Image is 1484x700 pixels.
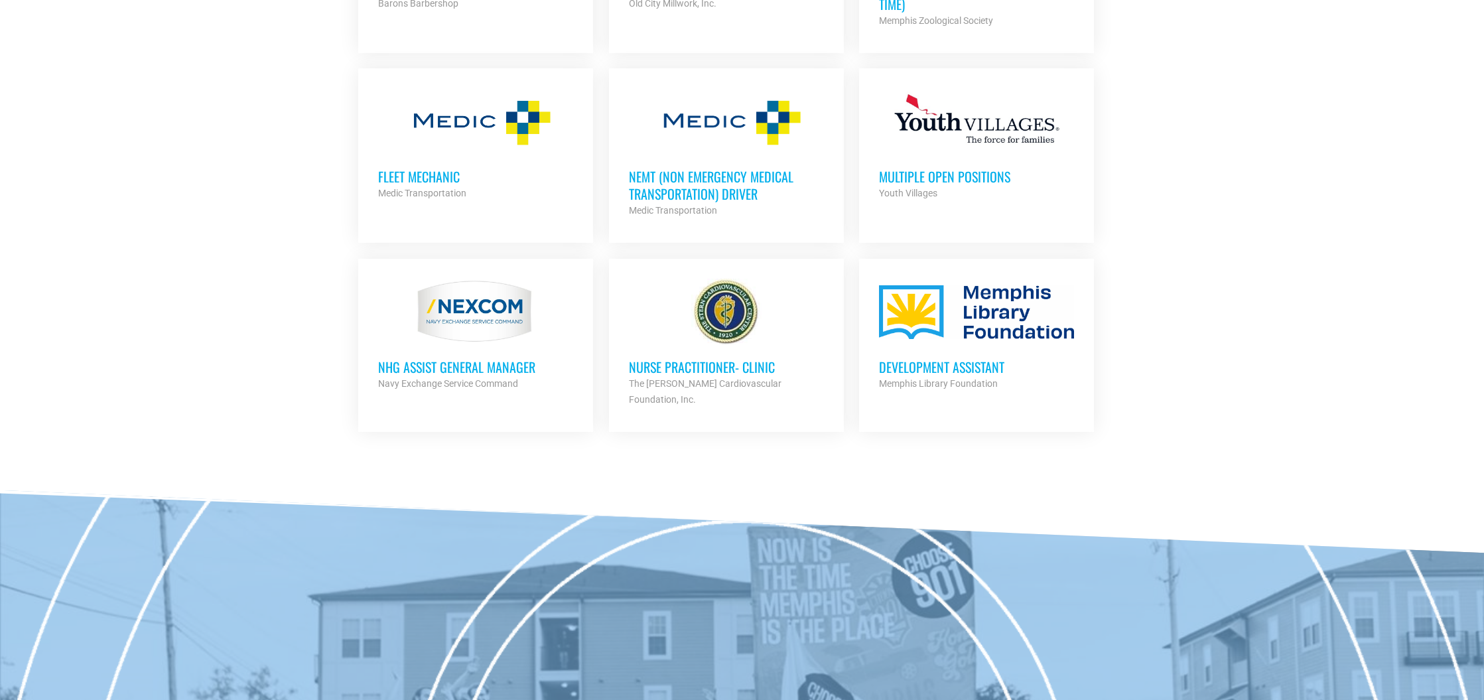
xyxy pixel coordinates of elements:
[629,378,781,405] strong: The [PERSON_NAME] Cardiovascular Foundation, Inc.
[60,153,121,164] span: Clip a screenshot
[39,105,242,127] button: Clip a selection (Select text first)
[879,188,937,198] strong: Youth Villages
[39,148,242,169] button: Clip a screenshot
[33,614,240,628] div: Destination
[879,15,993,26] strong: Memphis Zoological Society
[378,358,573,376] h3: NHG ASSIST GENERAL MANAGER
[609,259,844,427] a: Nurse Practitioner- Clinic The [PERSON_NAME] Cardiovascular Foundation, Inc.
[63,18,87,29] span: xTiles
[161,187,232,203] span: Clear all and close
[879,378,998,389] strong: Memphis Library Foundation
[34,58,247,84] input: Untitled
[629,205,717,216] strong: Medic Transportation
[60,132,103,143] span: Clip a block
[378,188,466,198] strong: Medic Transportation
[54,631,99,647] span: Inbox Panel
[60,90,120,100] span: Clip a bookmark
[629,168,824,202] h3: NEMT (Non Emergency Medical Transportation) Driver
[60,111,177,121] span: Clip a selection (Select text first)
[358,259,593,411] a: NHG ASSIST GENERAL MANAGER Navy Exchange Service Command
[378,378,518,389] strong: Navy Exchange Service Command
[378,168,573,185] h3: Fleet Mechanic
[609,68,844,238] a: NEMT (Non Emergency Medical Transportation) Driver Medic Transportation
[358,68,593,221] a: Fleet Mechanic Medic Transportation
[859,68,1094,221] a: Multiple Open Positions Youth Villages
[39,84,242,105] button: Clip a bookmark
[39,127,242,148] button: Clip a block
[859,259,1094,411] a: Development Assistant Memphis Library Foundation
[879,358,1074,376] h3: Development Assistant
[629,358,824,376] h3: Nurse Practitioner- Clinic
[879,168,1074,185] h3: Multiple Open Positions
